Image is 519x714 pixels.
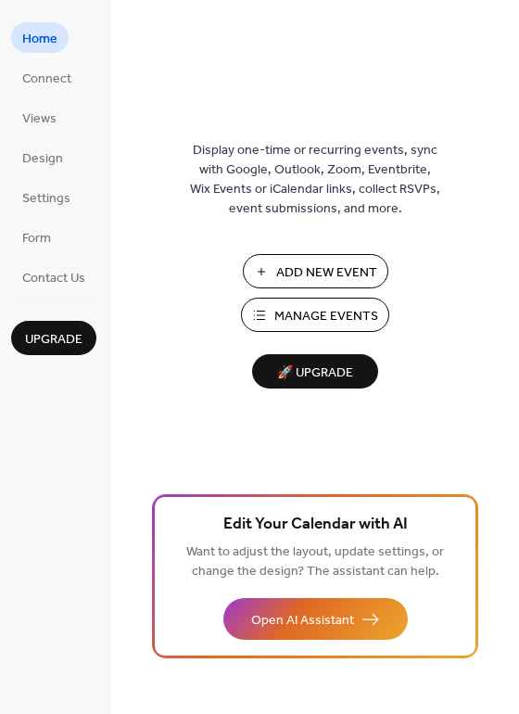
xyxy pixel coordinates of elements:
[11,142,74,172] a: Design
[22,229,51,249] span: Form
[251,611,354,631] span: Open AI Assistant
[22,70,71,89] span: Connect
[22,109,57,129] span: Views
[22,30,57,49] span: Home
[11,222,62,252] a: Form
[11,182,82,212] a: Settings
[223,512,408,538] span: Edit Your Calendar with AI
[274,307,378,326] span: Manage Events
[186,540,444,584] span: Want to adjust the layout, update settings, or change the design? The assistant can help.
[11,261,96,292] a: Contact Us
[190,141,440,219] span: Display one-time or recurring events, sync with Google, Outlook, Zoom, Eventbrite, Wix Events or ...
[252,354,378,389] button: 🚀 Upgrade
[25,330,82,350] span: Upgrade
[243,254,388,288] button: Add New Event
[223,598,408,640] button: Open AI Assistant
[241,298,389,332] button: Manage Events
[22,149,63,169] span: Design
[22,269,85,288] span: Contact Us
[263,361,367,386] span: 🚀 Upgrade
[11,321,96,355] button: Upgrade
[22,189,70,209] span: Settings
[11,22,69,53] a: Home
[276,263,377,283] span: Add New Event
[11,62,82,93] a: Connect
[11,102,68,133] a: Views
